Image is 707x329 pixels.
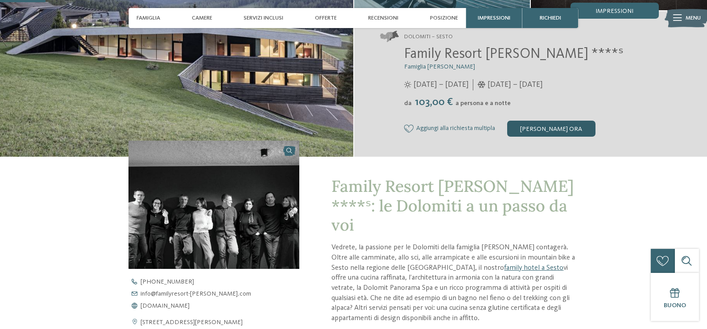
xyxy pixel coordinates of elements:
img: Il nostro family hotel a Sesto, il vostro rifugio sulle Dolomiti. [128,141,299,269]
span: Aggiungi alla richiesta multipla [416,125,495,132]
span: [PHONE_NUMBER] [141,279,194,285]
span: Impressioni [478,15,510,21]
div: [PERSON_NAME] ora [507,121,595,137]
span: Dolomiti – Sesto [404,33,453,41]
span: Offerte [315,15,337,21]
span: info@ familyresort-[PERSON_NAME]. com [141,291,251,297]
i: Orari d'apertura estate [404,81,411,88]
span: Posizione [430,15,458,21]
span: [DATE] – [DATE] [413,79,469,90]
span: Recensioni [368,15,398,21]
span: Buono [664,302,686,309]
span: Family Resort [PERSON_NAME] ****ˢ: le Dolomiti a un passo da voi [331,176,574,235]
span: Famiglia [PERSON_NAME] [404,64,475,70]
a: Buono [651,273,699,321]
span: richiedi [540,15,561,21]
a: [DOMAIN_NAME] [128,303,313,309]
span: Servizi inclusi [244,15,283,21]
p: Vedrete, la passione per le Dolomiti della famiglia [PERSON_NAME] contagerà. Oltre alle camminate... [331,243,578,324]
a: info@familyresort-[PERSON_NAME].com [128,291,313,297]
span: Famiglia [136,15,160,21]
span: [DOMAIN_NAME] [141,303,190,309]
span: a persona e a notte [455,100,511,106]
span: Family Resort [PERSON_NAME] ****ˢ [404,47,624,61]
span: da [404,100,412,106]
span: Impressioni [595,8,633,14]
i: Orari d'apertura inverno [477,81,486,88]
span: Camere [192,15,212,21]
a: family hotel a Sesto [504,264,563,272]
a: [PHONE_NUMBER] [128,279,313,285]
span: [DATE] – [DATE] [488,79,543,90]
span: 103,00 € [413,97,455,108]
